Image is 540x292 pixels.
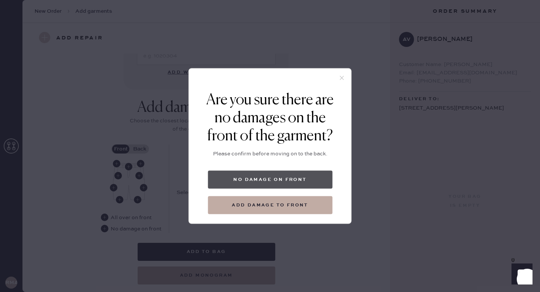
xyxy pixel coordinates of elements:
button: Add damage to front [208,196,332,214]
iframe: Front Chat [504,258,537,290]
button: No damage on front [208,171,332,189]
div: Are you sure there are no damages on the front of the garment? [200,91,340,145]
div: Please confirm before moving on to the back. [213,150,327,158]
